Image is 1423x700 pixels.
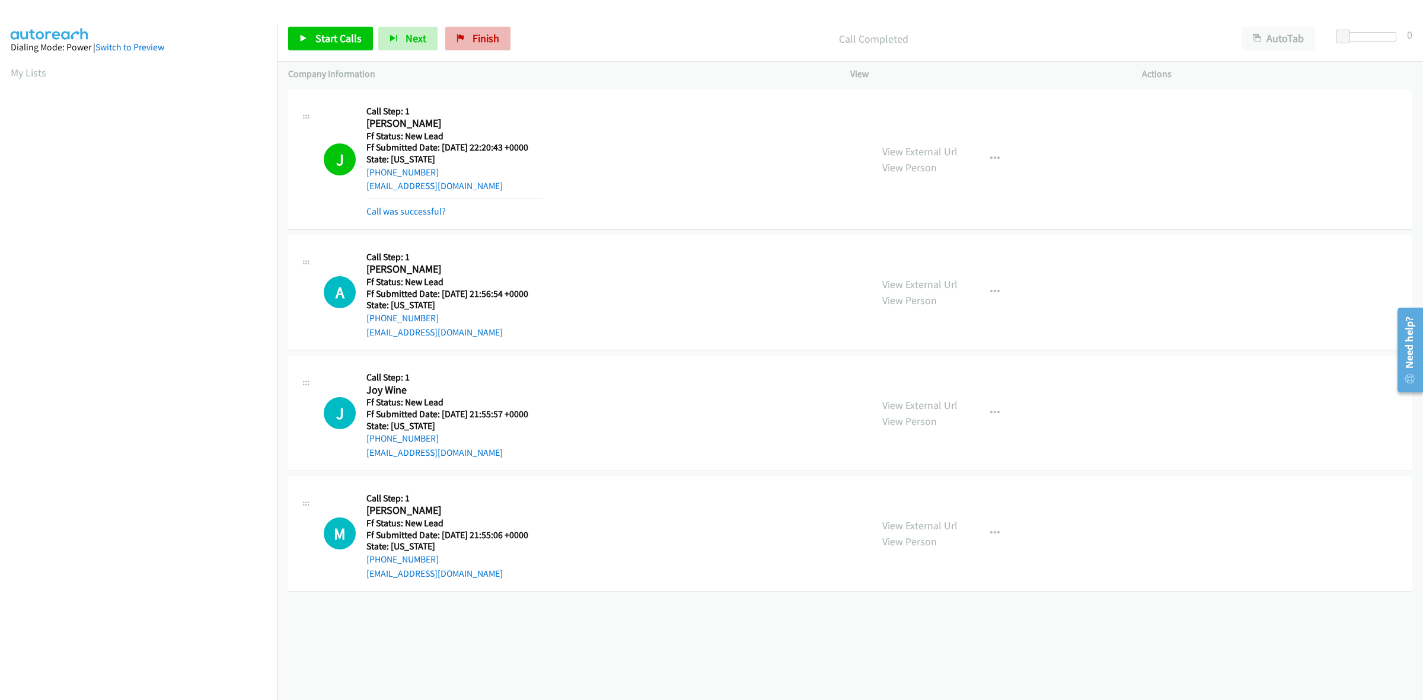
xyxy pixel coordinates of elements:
h5: Call Step: 1 [366,372,543,383]
a: [PHONE_NUMBER] [366,312,439,324]
button: AutoTab [1242,27,1315,50]
h5: Call Step: 1 [366,493,543,504]
a: My Lists [11,66,46,79]
h1: J [324,397,356,429]
h5: State: [US_STATE] [366,299,543,311]
h5: Ff Status: New Lead [366,517,543,529]
h5: Ff Submitted Date: [DATE] 22:20:43 +0000 [366,142,543,154]
a: [EMAIL_ADDRESS][DOMAIN_NAME] [366,327,503,338]
a: View Person [882,535,937,548]
h5: State: [US_STATE] [366,420,543,432]
a: [EMAIL_ADDRESS][DOMAIN_NAME] [366,568,503,579]
h1: J [324,143,356,175]
h5: Ff Status: New Lead [366,130,543,142]
a: View External Url [882,398,958,412]
a: Finish [445,27,511,50]
h2: [PERSON_NAME] [366,117,543,130]
span: Start Calls [315,31,362,45]
a: View External Url [882,277,958,291]
a: [EMAIL_ADDRESS][DOMAIN_NAME] [366,447,503,458]
span: Finish [473,31,499,45]
h5: State: [US_STATE] [366,154,543,165]
span: Next [406,31,426,45]
h2: Joy Wine [366,383,543,397]
iframe: Dialpad [11,91,277,654]
h1: A [324,276,356,308]
a: Start Calls [288,27,373,50]
h5: Ff Submitted Date: [DATE] 21:55:57 +0000 [366,408,543,420]
a: [EMAIL_ADDRESS][DOMAIN_NAME] [366,180,503,191]
h2: [PERSON_NAME] [366,263,543,276]
h5: Call Step: 1 [366,106,543,117]
h5: Ff Status: New Lead [366,276,543,288]
h5: Ff Submitted Date: [DATE] 21:55:06 +0000 [366,529,543,541]
p: Company Information [288,67,829,81]
a: View Person [882,414,937,428]
a: [PHONE_NUMBER] [366,167,439,178]
a: [PHONE_NUMBER] [366,433,439,444]
div: Dialing Mode: Power | [11,40,267,55]
a: View Person [882,293,937,307]
a: Switch to Preview [95,41,164,53]
h2: [PERSON_NAME] [366,504,543,517]
h5: Call Step: 1 [366,251,543,263]
a: View External Url [882,145,958,158]
a: Call was successful? [366,206,446,217]
h1: M [324,517,356,549]
div: Delay between calls (in seconds) [1342,32,1396,41]
h5: Ff Status: New Lead [366,397,543,408]
a: [PHONE_NUMBER] [366,554,439,565]
h5: State: [US_STATE] [366,541,543,552]
h5: Ff Submitted Date: [DATE] 21:56:54 +0000 [366,288,543,300]
div: The call is yet to be attempted [324,397,356,429]
iframe: Resource Center [1389,303,1423,397]
div: The call is yet to be attempted [324,517,356,549]
p: Actions [1142,67,1412,81]
a: View External Url [882,519,958,532]
a: View Person [882,161,937,174]
div: 0 [1407,27,1412,43]
p: Call Completed [527,31,1220,47]
p: View [850,67,1121,81]
button: Next [378,27,438,50]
